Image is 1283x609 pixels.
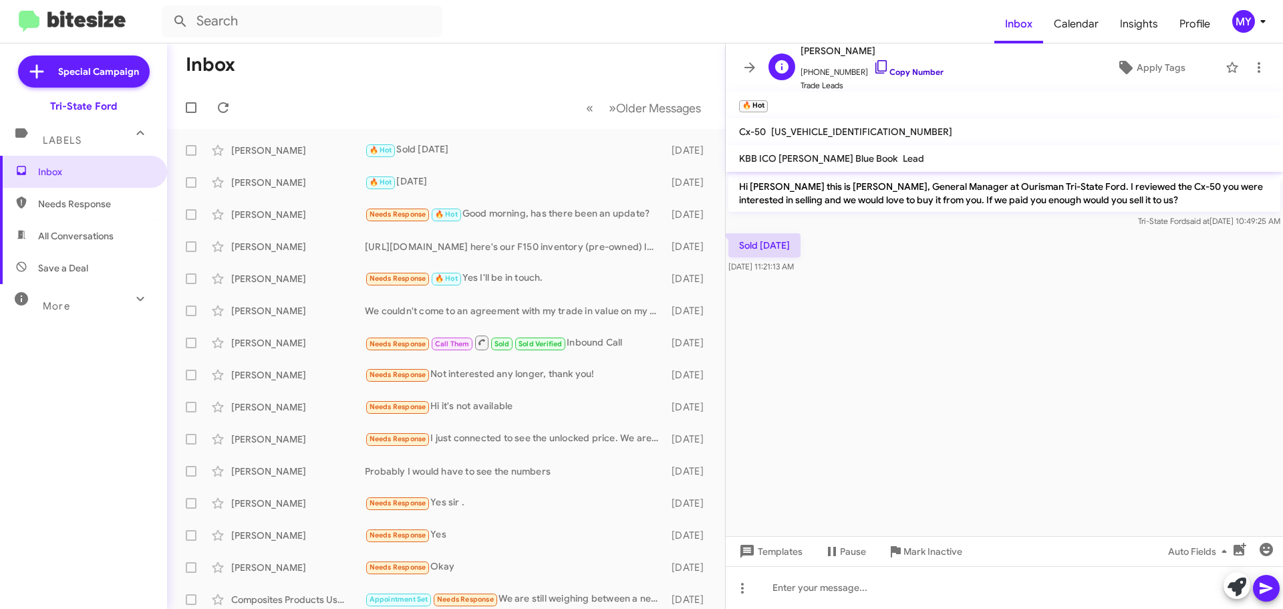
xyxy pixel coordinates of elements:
div: [PERSON_NAME] [231,400,365,414]
h1: Inbox [186,54,235,76]
div: MY [1232,10,1255,33]
a: Copy Number [873,67,944,77]
span: Needs Response [38,197,152,211]
span: Mark Inactive [903,539,962,564]
div: We are still weighing between a new and a used. I will be in touch [365,592,665,607]
div: Hi it's not available [365,399,665,414]
span: All Conversations [38,229,114,243]
span: Needs Response [370,370,426,379]
div: [PERSON_NAME] [231,561,365,574]
span: said at [1186,216,1209,226]
div: [DATE] [665,593,714,606]
span: Apply Tags [1137,55,1185,80]
span: Older Messages [616,101,701,116]
span: [DATE] 11:21:13 AM [728,261,794,271]
button: Mark Inactive [877,539,973,564]
div: [DATE] [665,208,714,221]
span: Needs Response [370,402,426,411]
div: [PERSON_NAME] [231,208,365,221]
span: 🔥 Hot [435,274,458,283]
a: Special Campaign [18,55,150,88]
a: Profile [1169,5,1221,43]
span: 🔥 Hot [370,178,392,187]
small: 🔥 Hot [739,100,768,112]
div: Composites Products Usa Inc [231,593,365,606]
span: Auto Fields [1168,539,1232,564]
span: Pause [840,539,866,564]
div: [DATE] [665,465,714,478]
div: [PERSON_NAME] [231,272,365,285]
div: [DATE] [665,144,714,157]
span: » [609,100,616,116]
div: I just connected to see the unlocked price. We are not interested at this time [365,431,665,447]
span: Needs Response [437,595,494,604]
span: Templates [736,539,803,564]
div: Probably I would have to see the numbers [365,465,665,478]
button: Templates [726,539,813,564]
div: [PERSON_NAME] [231,433,365,446]
div: [PERSON_NAME] [231,529,365,542]
div: [DATE] [665,240,714,253]
div: [PERSON_NAME] [231,336,365,350]
div: Inbound Call [365,334,665,351]
span: Insights [1109,5,1169,43]
div: [PERSON_NAME] [231,465,365,478]
span: Lead [903,152,924,164]
span: Needs Response [370,531,426,539]
div: [DATE] [665,433,714,446]
a: Inbox [994,5,1043,43]
span: Sold Verified [519,340,563,348]
span: Needs Response [370,274,426,283]
span: Cx-50 [739,126,766,138]
button: Pause [813,539,877,564]
nav: Page navigation example [579,94,709,122]
div: [DATE] [665,368,714,382]
a: Calendar [1043,5,1109,43]
div: Good morning, has there been an update? [365,207,665,222]
span: Needs Response [370,340,426,348]
span: Tri-State Ford [DATE] 10:49:25 AM [1138,216,1280,226]
div: Okay [365,560,665,575]
span: Inbox [38,165,152,178]
button: MY [1221,10,1268,33]
div: [PERSON_NAME] [231,144,365,157]
button: Auto Fields [1157,539,1243,564]
span: Save a Deal [38,261,88,275]
span: Appointment Set [370,595,428,604]
button: Apply Tags [1082,55,1219,80]
input: Search [162,5,442,37]
div: [DATE] [665,400,714,414]
span: [US_VEHICLE_IDENTIFICATION_NUMBER] [771,126,952,138]
div: [DATE] [665,561,714,574]
div: [DATE] [665,176,714,189]
div: [DATE] [665,497,714,510]
div: [PERSON_NAME] [231,368,365,382]
span: Labels [43,134,82,146]
span: « [586,100,593,116]
p: Hi [PERSON_NAME] this is [PERSON_NAME], General Manager at Ourisman Tri-State Ford. I reviewed th... [728,174,1280,212]
span: More [43,300,70,312]
div: [PERSON_NAME] [231,497,365,510]
div: [PERSON_NAME] [231,176,365,189]
button: Next [601,94,709,122]
div: [DATE] [665,304,714,318]
div: [DATE] [365,174,665,190]
div: Yes [365,527,665,543]
span: Special Campaign [58,65,139,78]
span: Call Them [435,340,470,348]
div: [PERSON_NAME] [231,304,365,318]
div: Yes I'll be in touch. [365,271,665,286]
div: [DATE] [665,272,714,285]
span: Needs Response [370,563,426,572]
div: [PERSON_NAME] [231,240,365,253]
div: Not interested any longer, thank you! [365,367,665,382]
span: [PERSON_NAME] [801,43,944,59]
div: [DATE] [665,529,714,542]
button: Previous [578,94,601,122]
div: Yes sir . [365,495,665,511]
span: Needs Response [370,210,426,219]
div: We couldn't come to an agreement with my trade in value on my vehicle so it's not going to work b... [365,304,665,318]
span: Needs Response [370,435,426,443]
